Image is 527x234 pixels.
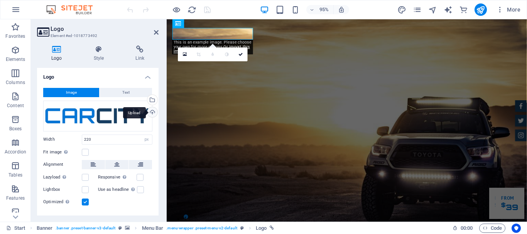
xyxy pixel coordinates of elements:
[37,68,159,82] h4: Logo
[459,5,468,14] button: commerce
[7,103,24,109] p: Content
[475,3,487,16] button: publish
[459,5,468,14] i: Commerce
[43,137,82,141] label: Width
[6,195,25,201] p: Features
[37,224,53,233] span: Click to select. Double-click to edit
[174,45,250,54] a: Or import this image
[6,224,25,233] a: Click to cancel selection. Double-click to open Pages
[493,3,524,16] button: More
[240,226,244,230] i: This element is a customizable preset
[122,88,130,97] span: Text
[100,88,152,97] button: Text
[496,6,520,13] span: More
[413,5,422,14] button: pages
[397,5,406,14] i: Design (Ctrl+Alt+Y)
[79,45,122,62] h4: Style
[66,88,77,97] span: Image
[121,45,159,62] h4: Link
[8,172,22,178] p: Tables
[125,226,130,230] i: This element contains a background
[43,88,99,97] button: Image
[37,45,79,62] h4: Logo
[51,25,159,32] h2: Logo
[206,48,220,62] a: Blur
[43,173,82,182] label: Lazyload
[413,5,422,14] i: Pages (Ctrl+Alt+S)
[479,224,505,233] button: Code
[43,148,82,157] label: Fit image
[37,224,274,233] nav: breadcrumb
[147,107,158,118] a: Upload
[187,5,196,14] button: reload
[172,40,253,55] div: This is an example image. Please choose your own for more options.
[512,224,521,233] button: Usercentrics
[9,126,22,132] p: Boxes
[178,48,192,62] a: Select files from the file manager, stock photos, or upload file(s)
[483,224,502,233] span: Code
[466,225,467,231] span: :
[192,48,206,62] a: Crop mode
[43,185,82,194] label: Lightbox
[166,224,237,233] span: . menu-wrapper .preset-menu-v2-default
[397,5,407,14] button: design
[428,5,437,14] button: navigator
[6,56,25,62] p: Elements
[476,5,485,14] i: Publish
[43,101,152,131] div: logo.PNG
[98,173,137,182] label: Responsive
[43,197,82,207] label: Optimized
[142,224,164,233] span: Click to select. Double-click to edit
[461,224,473,233] span: 00 00
[44,5,102,14] img: Editor Logo
[306,5,334,14] button: 95%
[43,160,82,169] label: Alignment
[444,5,453,14] i: AI Writer
[98,185,137,194] label: Use as headline
[270,226,274,230] i: This element is linked
[37,213,159,231] h4: Text
[172,5,181,14] button: Click here to leave preview mode and continue editing
[220,48,234,62] a: Greyscale
[6,79,25,86] p: Columns
[118,226,122,230] i: This element is a customizable preset
[453,224,473,233] h6: Session time
[256,224,267,233] span: Click to select. Double-click to edit
[56,224,115,233] span: . banner .preset-banner-v3-default
[444,5,453,14] button: text_generator
[338,6,345,13] i: On resize automatically adjust zoom level to fit chosen device.
[318,5,330,14] h6: 95%
[5,33,25,39] p: Favorites
[428,5,437,14] i: Navigator
[187,5,196,14] i: Reload page
[18,205,22,210] button: 1
[5,149,26,155] p: Accordion
[234,48,248,62] a: Confirm ( Ctrl ⏎ )
[51,32,143,39] h3: Element #ed-1018773492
